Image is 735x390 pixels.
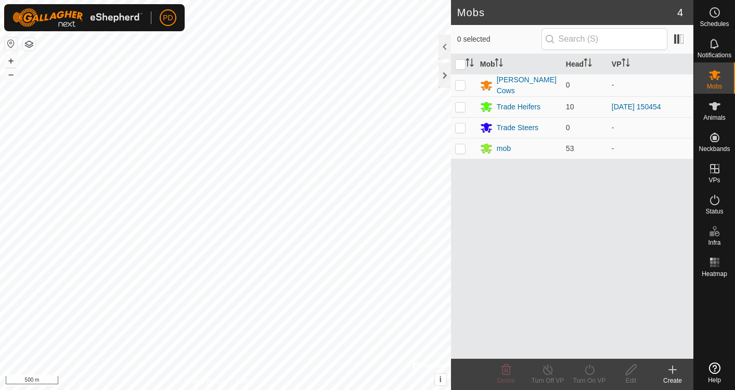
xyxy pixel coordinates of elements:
span: PD [163,12,173,23]
a: [DATE] 150454 [612,103,661,111]
a: Contact Us [236,376,266,386]
span: Status [705,208,723,215]
p-sorticon: Activate to sort [466,60,474,68]
th: Head [562,54,608,74]
div: Turn On VP [569,376,610,385]
div: [PERSON_NAME] Cows [497,74,558,96]
span: Mobs [707,83,722,90]
span: Schedules [700,21,729,27]
span: VPs [708,177,720,183]
span: Notifications [698,52,731,58]
button: – [5,68,17,81]
div: Trade Heifers [497,102,540,112]
span: Neckbands [699,146,730,152]
p-sorticon: Activate to sort [584,60,592,68]
div: Create [652,376,693,385]
input: Search (S) [541,28,667,50]
span: Heatmap [702,271,727,277]
div: Trade Steers [497,122,538,133]
th: VP [608,54,693,74]
td: - [608,74,693,96]
span: 53 [566,144,574,153]
span: Animals [703,115,726,121]
span: Help [708,377,721,383]
span: Infra [708,240,720,246]
td: - [608,138,693,159]
h2: Mobs [457,6,677,19]
span: 0 selected [457,34,541,45]
th: Mob [476,54,562,74]
img: Gallagher Logo [12,8,143,27]
span: Delete [497,377,515,384]
div: mob [497,143,511,154]
div: Edit [610,376,652,385]
button: + [5,55,17,67]
span: 10 [566,103,574,111]
a: Privacy Policy [184,376,223,386]
button: Reset Map [5,37,17,50]
div: Turn Off VP [527,376,569,385]
button: Map Layers [23,38,35,51]
button: i [435,374,446,385]
span: 0 [566,123,570,132]
span: i [439,375,441,384]
span: 4 [677,5,683,20]
p-sorticon: Activate to sort [495,60,503,68]
td: - [608,117,693,138]
span: 0 [566,81,570,89]
p-sorticon: Activate to sort [622,60,630,68]
a: Help [694,358,735,387]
